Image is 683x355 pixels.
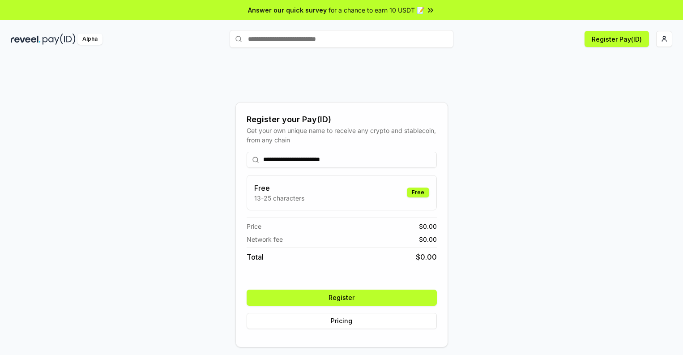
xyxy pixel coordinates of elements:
[407,188,429,197] div: Free
[329,5,424,15] span: for a chance to earn 10 USDT 📝
[248,5,327,15] span: Answer our quick survey
[419,235,437,244] span: $ 0.00
[43,34,76,45] img: pay_id
[247,222,261,231] span: Price
[247,235,283,244] span: Network fee
[77,34,102,45] div: Alpha
[585,31,649,47] button: Register Pay(ID)
[416,252,437,262] span: $ 0.00
[254,183,304,193] h3: Free
[247,290,437,306] button: Register
[11,34,41,45] img: reveel_dark
[254,193,304,203] p: 13-25 characters
[247,126,437,145] div: Get your own unique name to receive any crypto and stablecoin, from any chain
[247,313,437,329] button: Pricing
[247,252,264,262] span: Total
[419,222,437,231] span: $ 0.00
[247,113,437,126] div: Register your Pay(ID)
